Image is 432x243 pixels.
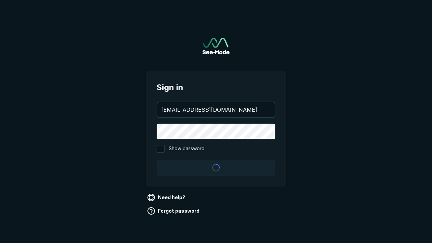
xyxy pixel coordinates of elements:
img: See-Mode Logo [202,38,230,54]
span: Show password [169,145,205,153]
span: Sign in [157,81,275,93]
a: Forgot password [146,206,202,216]
input: your@email.com [157,102,275,117]
a: Go to sign in [202,38,230,54]
a: Need help? [146,192,188,203]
